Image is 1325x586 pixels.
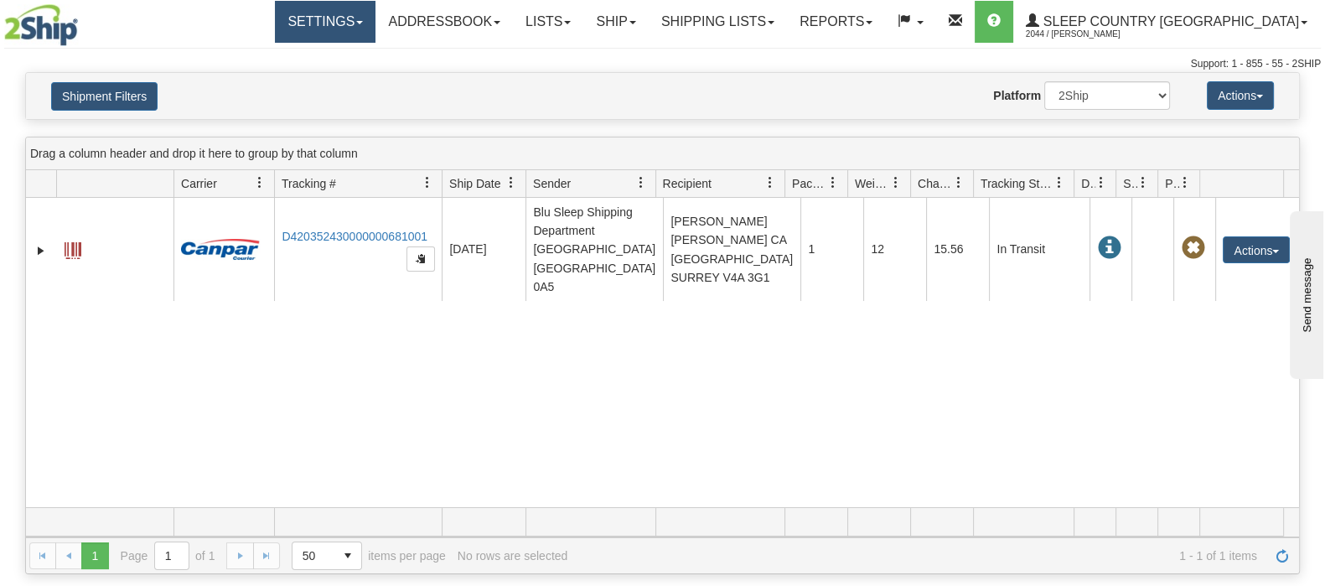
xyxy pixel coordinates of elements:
[1207,81,1274,110] button: Actions
[525,198,663,301] td: Blu Sleep Shipping Department [GEOGRAPHIC_DATA] [GEOGRAPHIC_DATA] 0A5
[4,57,1321,71] div: Support: 1 - 855 - 55 - 2SHIP
[497,169,525,197] a: Ship Date filter column settings
[513,1,583,43] a: Lists
[1129,169,1157,197] a: Shipment Issues filter column settings
[334,542,361,569] span: select
[855,175,890,192] span: Weight
[292,542,362,570] span: Page sizes drop down
[375,1,513,43] a: Addressbook
[406,246,435,272] button: Copy to clipboard
[449,175,500,192] span: Ship Date
[1165,175,1179,192] span: Pickup Status
[458,549,568,563] div: No rows are selected
[945,169,973,197] a: Charge filter column settings
[583,1,648,43] a: Ship
[533,175,571,192] span: Sender
[51,82,158,111] button: Shipment Filters
[787,1,885,43] a: Reports
[989,198,1090,301] td: In Transit
[819,169,847,197] a: Packages filter column settings
[442,198,525,301] td: [DATE]
[918,175,953,192] span: Charge
[1097,236,1121,260] span: In Transit
[649,1,787,43] a: Shipping lists
[756,169,784,197] a: Recipient filter column settings
[282,230,427,243] a: D420352430000000681001
[292,542,446,570] span: items per page
[282,175,336,192] span: Tracking #
[13,14,155,27] div: Send message
[981,175,1053,192] span: Tracking Status
[65,235,81,262] a: Label
[1045,169,1074,197] a: Tracking Status filter column settings
[1286,207,1323,378] iframe: chat widget
[1123,175,1137,192] span: Shipment Issues
[81,542,108,569] span: Page 1
[792,175,827,192] span: Packages
[926,198,989,301] td: 15.56
[800,198,863,301] td: 1
[121,542,215,570] span: Page of 1
[627,169,655,197] a: Sender filter column settings
[863,198,926,301] td: 12
[275,1,375,43] a: Settings
[993,87,1041,104] label: Platform
[579,549,1257,563] span: 1 - 1 of 1 items
[303,547,324,564] span: 50
[181,239,260,260] img: 14 - Canpar
[1181,236,1204,260] span: Pickup Not Assigned
[1026,26,1152,43] span: 2044 / [PERSON_NAME]
[1223,236,1290,263] button: Actions
[663,175,712,192] span: Recipient
[663,198,800,301] td: [PERSON_NAME] [PERSON_NAME] CA [GEOGRAPHIC_DATA] SURREY V4A 3G1
[33,242,49,259] a: Expand
[1039,14,1299,29] span: Sleep Country [GEOGRAPHIC_DATA]
[181,175,217,192] span: Carrier
[1081,175,1095,192] span: Delivery Status
[1013,1,1320,43] a: Sleep Country [GEOGRAPHIC_DATA] 2044 / [PERSON_NAME]
[26,137,1299,170] div: grid grouping header
[1269,542,1296,569] a: Refresh
[1171,169,1199,197] a: Pickup Status filter column settings
[1087,169,1115,197] a: Delivery Status filter column settings
[882,169,910,197] a: Weight filter column settings
[246,169,274,197] a: Carrier filter column settings
[4,4,78,46] img: logo2044.jpg
[155,542,189,569] input: Page 1
[413,169,442,197] a: Tracking # filter column settings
